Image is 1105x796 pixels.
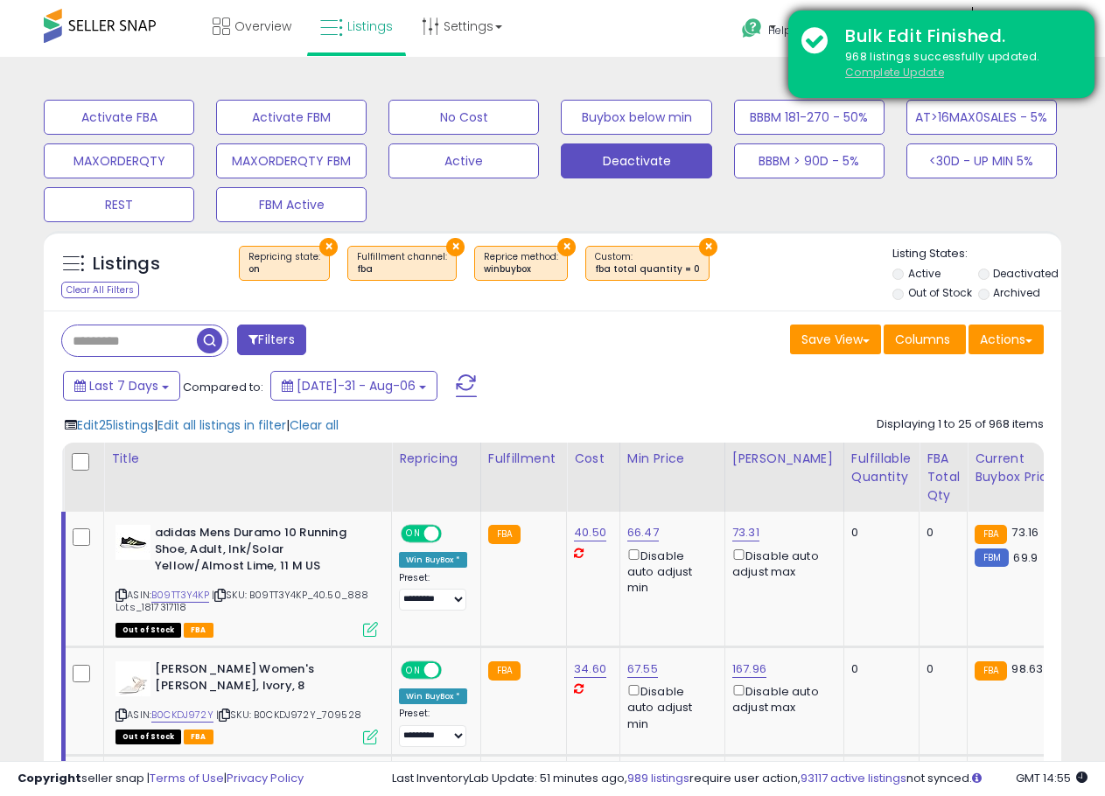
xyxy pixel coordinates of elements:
[975,548,1009,567] small: FBM
[906,143,1057,178] button: <30D - UP MIN 5%
[402,663,424,678] span: ON
[347,17,393,35] span: Listings
[768,23,792,38] span: Help
[61,282,139,298] div: Clear All Filters
[627,546,711,597] div: Disable auto adjust min
[155,661,367,698] b: [PERSON_NAME] Women's [PERSON_NAME], Ivory, 8
[216,708,361,722] span: | SKU: B0CKDJ972Y_709528
[93,252,160,276] h5: Listings
[115,661,150,696] img: 2186vrzBcCL._SL40_.jpg
[44,100,194,135] button: Activate FBA
[151,588,209,603] a: B09TT3Y4KP
[734,100,885,135] button: BBBM 181-270 - 50%
[399,572,467,611] div: Preset:
[488,525,521,544] small: FBA
[892,246,1061,262] p: Listing States:
[216,143,367,178] button: MAXORDERQTY FBM
[388,100,539,135] button: No Cost
[115,623,181,638] span: All listings that are currently out of stock and unavailable for purchase on Amazon
[574,450,612,468] div: Cost
[184,730,213,744] span: FBA
[728,4,833,57] a: Help
[801,770,906,786] a: 93117 active listings
[595,263,700,276] div: fba total quantity = 0
[488,450,559,468] div: Fulfillment
[993,266,1059,281] label: Deactivated
[699,238,717,256] button: ×
[234,17,291,35] span: Overview
[237,325,305,355] button: Filters
[270,371,437,401] button: [DATE]-31 - Aug-06
[89,377,158,395] span: Last 7 Days
[732,524,759,541] a: 73.31
[1013,549,1038,566] span: 69.9
[895,331,950,348] span: Columns
[216,187,367,222] button: FBM Active
[927,525,954,541] div: 0
[44,187,194,222] button: REST
[927,661,954,677] div: 0
[297,377,416,395] span: [DATE]-31 - Aug-06
[488,661,521,681] small: FBA
[975,450,1065,486] div: Current Buybox Price
[484,263,558,276] div: winbuybox
[627,770,689,786] a: 989 listings
[561,100,711,135] button: Buybox below min
[975,525,1007,544] small: FBA
[157,416,286,434] span: Edit all listings in filter
[392,771,1088,787] div: Last InventoryLab Update: 51 minutes ago, require user action, not synced.
[17,770,81,786] strong: Copyright
[557,238,576,256] button: ×
[402,527,424,541] span: ON
[44,143,194,178] button: MAXORDERQTY
[151,708,213,723] a: B0CKDJ972Y
[399,450,473,468] div: Repricing
[150,770,224,786] a: Terms of Use
[357,250,447,276] span: Fulfillment channel :
[993,285,1040,300] label: Archived
[790,325,881,354] button: Save View
[446,238,465,256] button: ×
[216,100,367,135] button: Activate FBM
[63,371,180,401] button: Last 7 Days
[439,527,467,541] span: OFF
[851,525,906,541] div: 0
[183,379,263,395] span: Compared to:
[115,730,181,744] span: All listings that are currently out of stock and unavailable for purchase on Amazon
[732,681,830,716] div: Disable auto adjust max
[595,250,700,276] span: Custom:
[561,143,711,178] button: Deactivate
[845,65,944,80] u: Complete Update
[399,688,467,704] div: Win BuyBox *
[1016,770,1088,786] span: 2025-08-14 14:55 GMT
[851,661,906,677] div: 0
[832,49,1081,81] div: 968 listings successfully updated.
[574,524,606,541] a: 40.50
[115,661,378,743] div: ASIN:
[227,770,304,786] a: Privacy Policy
[908,266,941,281] label: Active
[627,524,659,541] a: 66.47
[627,681,711,732] div: Disable auto adjust min
[115,588,369,614] span: | SKU: B09TT3Y4KP_40.50_888 Lots_1817317118
[65,416,339,434] div: | |
[319,238,338,256] button: ×
[574,660,606,678] a: 34.60
[627,660,658,678] a: 67.55
[969,325,1044,354] button: Actions
[884,325,966,354] button: Columns
[399,552,467,568] div: Win BuyBox *
[734,143,885,178] button: BBBM > 90D - 5%
[732,546,830,580] div: Disable auto adjust max
[1011,524,1039,541] span: 73.16
[290,416,339,434] span: Clear all
[111,450,384,468] div: Title
[248,250,320,276] span: Repricing state :
[155,525,367,578] b: adidas Mens Duramo 10 Running Shoe, Adult, Ink/Solar Yellow/Almost Lime, 11 M US
[927,450,960,505] div: FBA Total Qty
[115,525,378,635] div: ASIN:
[732,450,836,468] div: [PERSON_NAME]
[184,623,213,638] span: FBA
[388,143,539,178] button: Active
[77,416,154,434] span: Edit 25 listings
